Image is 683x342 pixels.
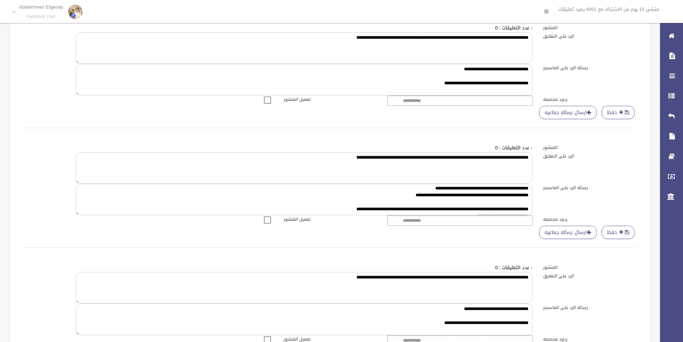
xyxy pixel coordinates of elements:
[495,263,532,272] a: - عدد التعليقات : 0
[538,152,642,160] label: الرد على التعليق
[538,272,642,280] label: الرد على التعليق
[495,23,532,32] a: - عدد التعليقات : 0
[19,4,63,10] p: Abdelrhmen Elgendy
[538,144,642,151] label: المنشور
[278,95,382,103] label: تفعيل المنشور
[495,143,532,152] a: - عدد التعليقات : 0
[539,106,597,119] a: ارسال رساله جماعيه
[278,215,382,223] label: تفعيل المنشور
[538,95,642,103] label: ردود مخصصه
[602,106,635,119] button: حفظ
[538,215,642,223] label: ردود مخصصه
[539,226,597,239] a: ارسال رساله جماعيه
[538,304,642,311] label: رساله الرد على الماسنجر
[538,64,642,72] label: رساله الرد على الماسنجر
[602,226,635,239] button: حفظ
[538,263,642,271] label: المنشور
[538,32,642,40] label: الرد على التعليق
[538,24,642,32] label: المنشور
[19,14,63,19] small: Facebook User
[538,184,642,192] label: رساله الرد على الماسنجر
